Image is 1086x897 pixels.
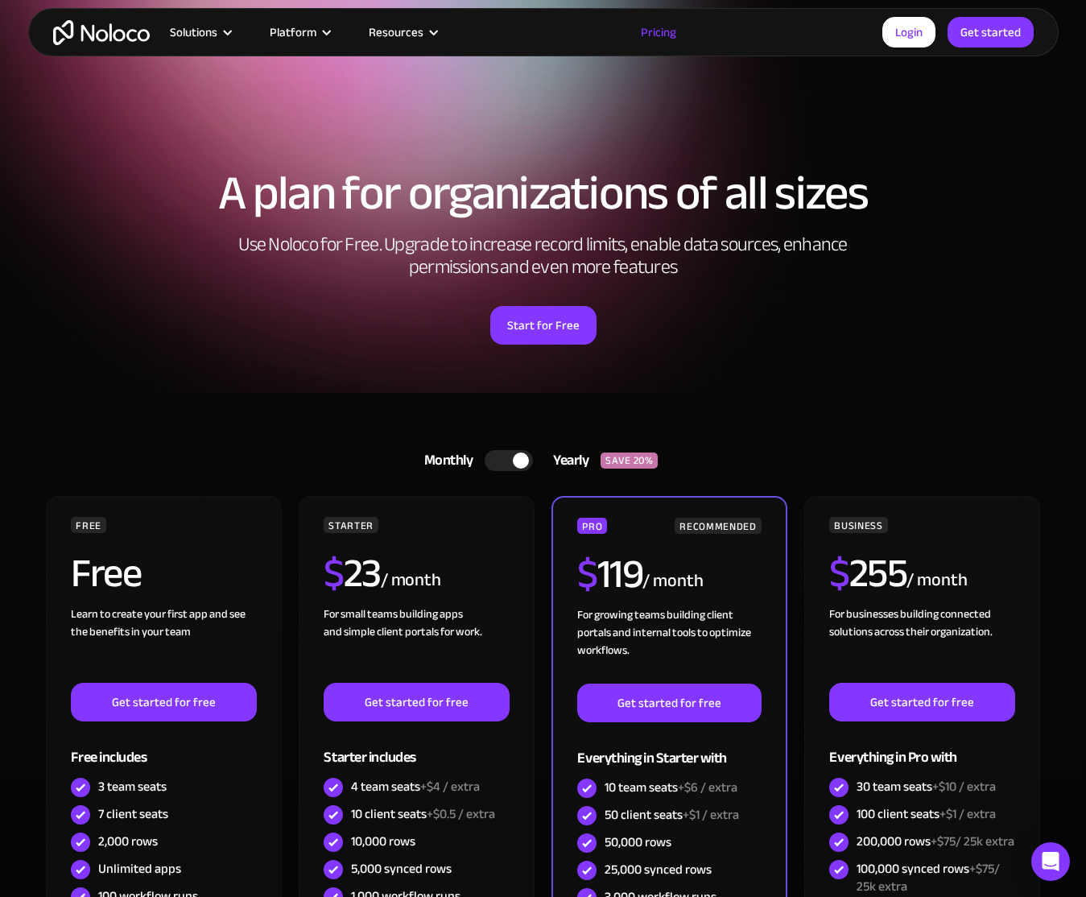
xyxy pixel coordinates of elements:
div: Resources [369,22,423,43]
div: 4 team seats [351,778,480,796]
h2: 23 [324,553,381,593]
a: Get started for free [71,683,256,721]
a: home [53,20,150,45]
div: Everything in Starter with [577,722,761,775]
div: 100 client seats [857,805,996,823]
div: Starter includes [324,721,509,774]
div: 2,000 rows [98,833,158,850]
div: RECOMMENDED [675,518,761,534]
h2: Free [71,553,141,593]
div: Solutions [150,22,250,43]
h2: 255 [829,553,906,593]
div: 50,000 rows [605,833,671,851]
h1: A plan for organizations of all sizes [44,169,1043,217]
div: Solutions [170,22,217,43]
a: Get started for free [829,683,1014,721]
a: Pricing [621,22,696,43]
span: +$6 / extra [678,775,737,800]
span: +$1 / extra [683,803,739,827]
div: 10 team seats [605,779,737,796]
div: 7 client seats [98,805,168,823]
div: 3 team seats [98,778,167,796]
span: +$0.5 / extra [427,802,495,826]
a: Login [882,17,935,48]
span: $ [324,535,344,611]
div: For growing teams building client portals and internal tools to optimize workflows. [577,606,761,684]
a: Get started [948,17,1034,48]
div: FREE [71,517,106,533]
div: 100,000 synced rows [857,860,1014,895]
div: Free includes [71,721,256,774]
div: / month [642,568,703,594]
span: +$1 / extra [939,802,996,826]
div: / month [906,568,967,593]
span: +$4 / extra [420,775,480,799]
div: 10 client seats [351,805,495,823]
span: +$10 / extra [932,775,996,799]
span: $ [829,535,849,611]
span: $ [577,536,597,612]
div: For small teams building apps and simple client portals for work. ‍ [324,606,509,683]
div: Unlimited apps [98,860,181,878]
div: Monthly [404,448,485,473]
div: Yearly [533,448,601,473]
div: Learn to create your first app and see the benefits in your team ‍ [71,606,256,683]
a: Get started for free [577,684,761,722]
h2: Use Noloco for Free. Upgrade to increase record limits, enable data sources, enhance permissions ... [221,234,865,279]
div: BUSINESS [829,517,887,533]
div: 200,000 rows [857,833,1014,850]
div: STARTER [324,517,378,533]
h2: 119 [577,554,642,594]
div: Open Intercom Messenger [1031,842,1070,881]
div: 5,000 synced rows [351,860,452,878]
div: For businesses building connected solutions across their organization. ‍ [829,606,1014,683]
div: / month [381,568,441,593]
div: PRO [577,518,607,534]
a: Start for Free [490,306,597,345]
div: 50 client seats [605,806,739,824]
div: Resources [349,22,456,43]
div: 10,000 rows [351,833,415,850]
div: Platform [250,22,349,43]
div: 30 team seats [857,778,996,796]
a: Get started for free [324,683,509,721]
div: Platform [270,22,316,43]
div: SAVE 20% [601,453,658,469]
span: +$75/ 25k extra [931,829,1014,854]
div: 25,000 synced rows [605,861,712,878]
div: Everything in Pro with [829,721,1014,774]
